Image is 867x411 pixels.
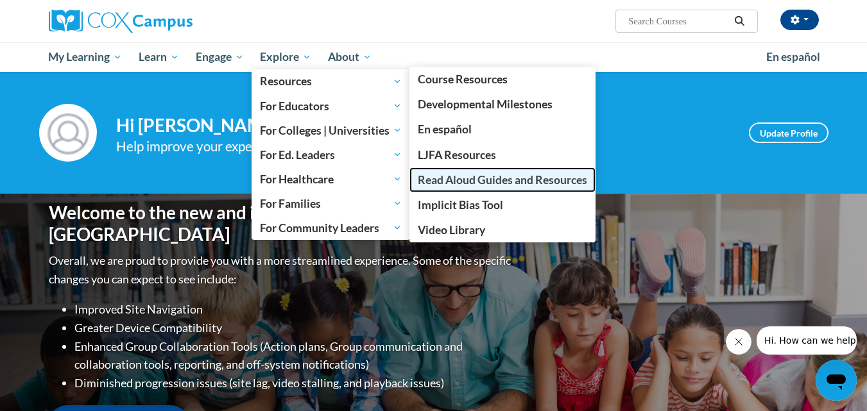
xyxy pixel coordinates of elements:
[252,42,320,72] a: Explore
[252,215,410,240] a: For Community Leaders
[780,10,819,30] button: Account Settings
[40,42,131,72] a: My Learning
[196,49,244,65] span: Engage
[260,147,402,162] span: For Ed. Leaders
[48,49,122,65] span: My Learning
[74,337,514,374] li: Enhanced Group Collaboration Tools (Action plans, Group communication and collaboration tools, re...
[409,192,596,217] a: Implicit Bias Tool
[252,118,410,142] a: For Colleges | Universities
[30,42,838,72] div: Main menu
[409,92,596,117] a: Developmental Milestones
[49,202,514,245] h1: Welcome to the new and improved [PERSON_NAME][GEOGRAPHIC_DATA]
[252,94,410,118] a: For Educators
[49,10,293,33] a: Cox Campus
[252,167,410,191] a: For Healthcare
[116,136,730,157] div: Help improve your experience by keeping your profile up to date.
[758,44,828,71] a: En español
[409,117,596,142] a: En español
[409,217,596,242] a: Video Library
[252,191,410,215] a: For Families
[130,42,187,72] a: Learn
[116,115,730,137] h4: Hi [PERSON_NAME]! Take a minute to review your profile.
[418,122,472,136] span: En español
[260,98,402,113] span: For Educators
[726,329,751,355] iframe: Close message
[252,142,410,167] a: For Ed. Leaders
[328,49,372,65] span: About
[409,142,596,167] a: LJFA Resources
[418,198,503,212] span: Implicit Bias Tool
[260,220,402,235] span: For Community Leaders
[260,196,402,211] span: For Families
[260,171,402,187] span: For Healthcare
[749,122,828,143] a: Update Profile
[418,148,496,162] span: LJFA Resources
[260,74,402,89] span: Resources
[757,326,857,355] iframe: Message from company
[418,173,587,187] span: Read Aloud Guides and Resources
[320,42,380,72] a: About
[418,97,553,111] span: Developmental Milestones
[409,67,596,92] a: Course Resources
[409,167,596,192] a: Read Aloud Guides and Resources
[260,122,402,138] span: For Colleges | Universities
[39,104,97,162] img: Profile Image
[260,49,311,65] span: Explore
[627,13,730,29] input: Search Courses
[418,72,508,86] span: Course Resources
[252,69,410,94] a: Resources
[74,319,514,337] li: Greater Device Compatibility
[8,9,104,19] span: Hi. How can we help?
[418,223,485,237] span: Video Library
[49,10,193,33] img: Cox Campus
[74,300,514,319] li: Improved Site Navigation
[730,13,749,29] button: Search
[766,50,820,63] span: En español
[74,374,514,392] li: Diminished progression issues (site lag, video stalling, and playback issues)
[49,251,514,289] p: Overall, we are proud to provide you with a more streamlined experience. Some of the specific cha...
[816,360,857,401] iframe: Button to launch messaging window
[187,42,252,72] a: Engage
[139,49,179,65] span: Learn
